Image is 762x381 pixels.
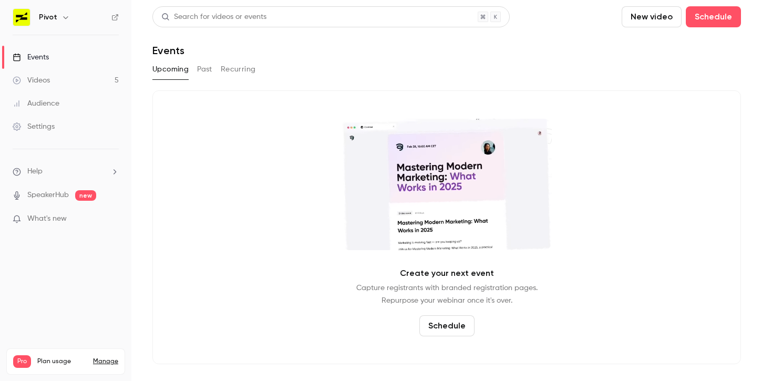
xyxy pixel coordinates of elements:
[152,61,189,78] button: Upcoming
[161,12,266,23] div: Search for videos or events
[356,282,538,307] p: Capture registrants with branded registration pages. Repurpose your webinar once it's over.
[27,166,43,177] span: Help
[13,52,49,63] div: Events
[106,214,119,224] iframe: Noticeable Trigger
[75,190,96,201] span: new
[39,12,57,23] h6: Pivot
[13,166,119,177] li: help-dropdown-opener
[197,61,212,78] button: Past
[37,357,87,366] span: Plan usage
[622,6,682,27] button: New video
[13,75,50,86] div: Videos
[419,315,475,336] button: Schedule
[13,121,55,132] div: Settings
[27,190,69,201] a: SpeakerHub
[13,98,59,109] div: Audience
[27,213,67,224] span: What's new
[221,61,256,78] button: Recurring
[13,355,31,368] span: Pro
[686,6,741,27] button: Schedule
[93,357,118,366] a: Manage
[152,44,184,57] h1: Events
[13,9,30,26] img: Pivot
[400,267,494,280] p: Create your next event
